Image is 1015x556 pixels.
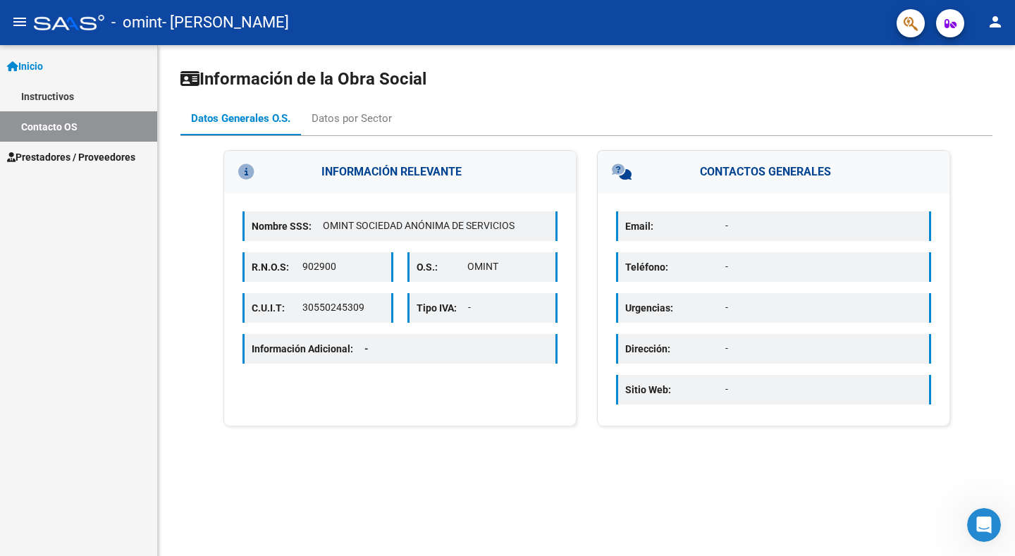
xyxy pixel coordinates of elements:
[598,151,949,193] h3: CONTACTOS GENERALES
[364,343,369,354] span: -
[162,7,289,38] span: - [PERSON_NAME]
[111,7,162,38] span: - omint
[625,382,725,397] p: Sitio Web:
[625,300,725,316] p: Urgencias:
[468,300,549,315] p: -
[252,259,302,275] p: R.N.O.S:
[323,218,548,233] p: OMINT SOCIEDAD ANÓNIMA DE SERVICIOS
[987,13,1004,30] mat-icon: person
[625,341,725,357] p: Dirección:
[725,341,922,356] p: -
[302,259,383,274] p: 902900
[191,111,290,126] div: Datos Generales O.S.
[7,149,135,165] span: Prestadores / Proveedores
[467,259,548,274] p: OMINT
[224,151,576,193] h3: INFORMACIÓN RELEVANTE
[7,58,43,74] span: Inicio
[252,341,380,357] p: Información Adicional:
[725,259,922,274] p: -
[625,218,725,234] p: Email:
[725,300,922,315] p: -
[967,508,1001,542] iframe: Intercom live chat
[252,300,302,316] p: C.U.I.T:
[725,218,922,233] p: -
[417,259,467,275] p: O.S.:
[180,68,992,90] h1: Información de la Obra Social
[725,382,922,397] p: -
[252,218,323,234] p: Nombre SSS:
[625,259,725,275] p: Teléfono:
[11,13,28,30] mat-icon: menu
[302,300,383,315] p: 30550245309
[417,300,468,316] p: Tipo IVA:
[312,111,392,126] div: Datos por Sector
